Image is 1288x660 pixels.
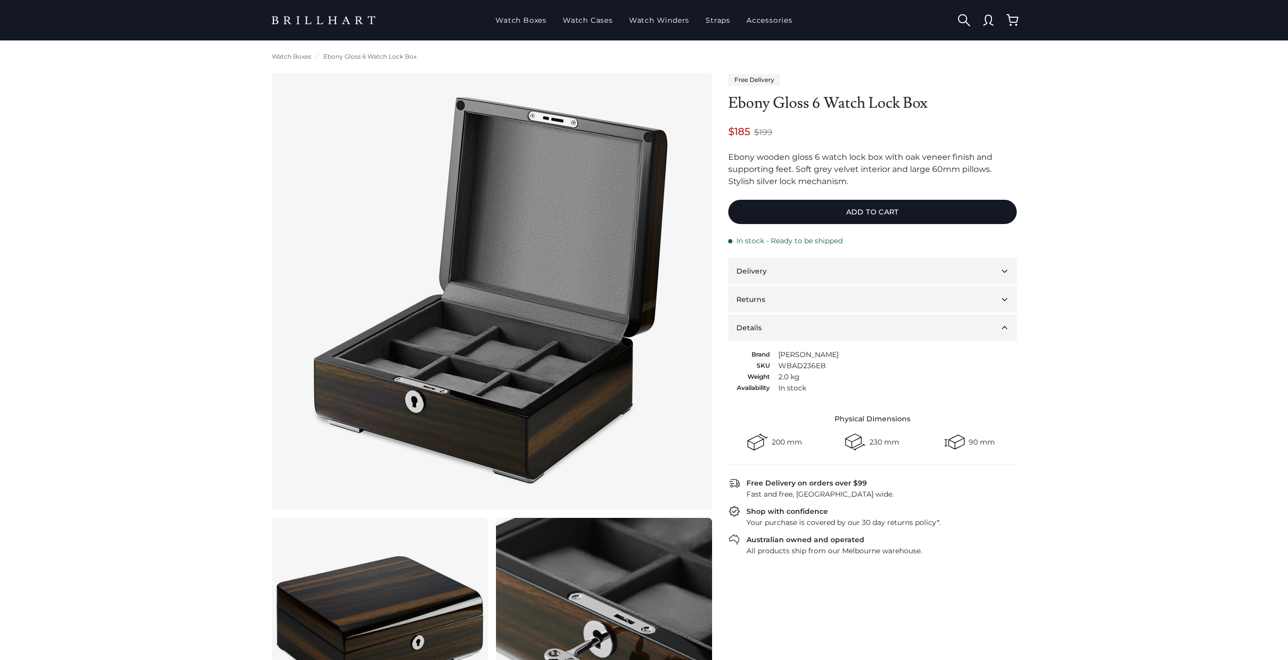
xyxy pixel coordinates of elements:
a: Ebony Gloss 6 Watch Lock Box [323,53,417,61]
div: Shop with confidence [746,506,828,516]
a: Straps [701,7,734,33]
button: Delivery [728,258,1017,284]
th: Weight [736,371,778,382]
button: Details [728,315,1017,341]
th: Availability [736,382,778,393]
button: Add to cart [728,200,1017,224]
div: Australian owned and operated [746,535,864,545]
td: 2.0 kg [778,371,839,382]
a: Watch Boxes [491,7,551,33]
div: Your purchase is covered by our 30 day returns policy*. [740,517,1017,527]
a: Watch Winders [625,7,693,33]
div: Fast and free, [GEOGRAPHIC_DATA] wide. [740,489,1017,499]
div: Length [845,432,865,452]
div: Ebony wooden gloss 6 watch lock box with oak veneer finish and supporting feet. Soft grey velvet ... [728,151,1017,188]
div: Free Delivery on orders over $99 [746,478,867,488]
a: Accessories [742,7,797,33]
a: Watch Cases [559,7,617,33]
div: Free Delivery [728,74,780,86]
td: WBAD236EB [778,360,839,371]
div: 200 mm [772,438,802,446]
div: 230 mm [869,438,899,446]
span: In stock - Ready to be shipped [736,236,843,246]
span: $185 [728,124,750,139]
div: Physical Dimensions [728,414,1017,424]
h1: Ebony Gloss 6 Watch Lock Box [728,94,1017,112]
td: [PERSON_NAME] [778,349,839,360]
nav: Main [491,7,797,33]
button: Returns [728,286,1017,313]
img: Ebony Gloss 6 Watch Lock Box [288,89,693,494]
span: $199 [754,126,772,139]
div: Height [944,432,965,452]
th: SKU [736,360,778,371]
div: 90 mm [969,438,995,446]
div: All products ship from our Melbourne warehouse. [740,546,1017,556]
td: In stock [778,382,839,393]
a: Watch Boxes [272,53,311,61]
nav: breadcrumbs [272,53,1017,61]
th: Brand [736,349,778,360]
div: Width [747,432,768,452]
